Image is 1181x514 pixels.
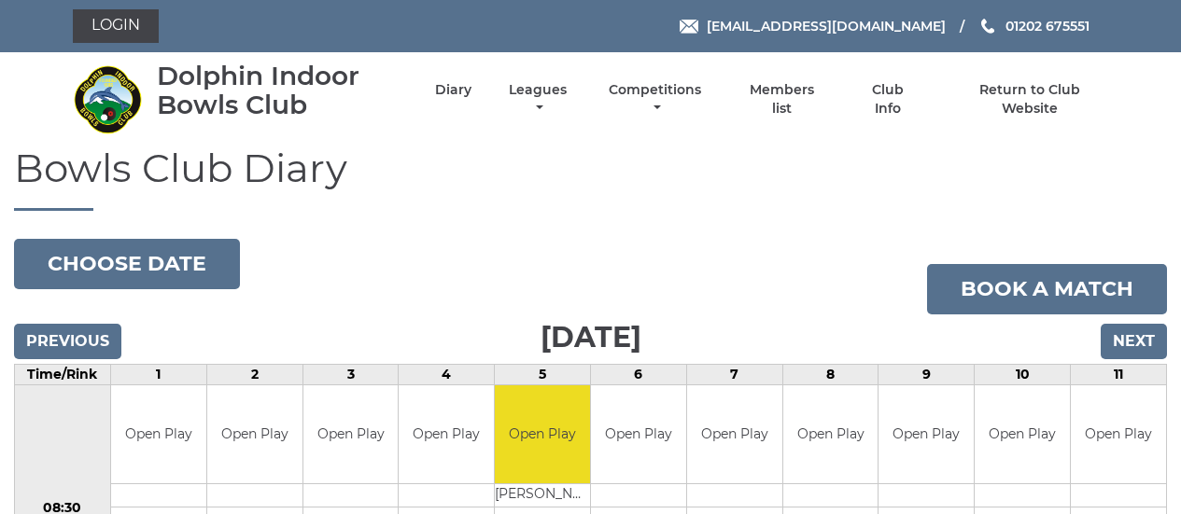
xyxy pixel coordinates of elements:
[14,324,121,359] input: Previous
[687,385,782,483] td: Open Play
[783,385,879,483] td: Open Play
[504,81,571,118] a: Leagues
[707,18,946,35] span: [EMAIL_ADDRESS][DOMAIN_NAME]
[1071,385,1166,483] td: Open Play
[1005,18,1090,35] span: 01202 675551
[950,81,1108,118] a: Return to Club Website
[157,62,402,119] div: Dolphin Indoor Bowls Club
[399,385,494,483] td: Open Play
[15,365,111,385] td: Time/Rink
[73,64,143,134] img: Dolphin Indoor Bowls Club
[14,146,1167,211] h1: Bowls Club Diary
[686,365,782,385] td: 7
[207,385,302,483] td: Open Play
[879,365,975,385] td: 9
[591,365,687,385] td: 6
[73,9,159,43] a: Login
[591,385,686,483] td: Open Play
[495,483,590,507] td: [PERSON_NAME]
[206,365,302,385] td: 2
[605,81,707,118] a: Competitions
[111,385,206,483] td: Open Play
[495,385,590,483] td: Open Play
[303,385,399,483] td: Open Play
[14,239,240,289] button: Choose date
[1071,365,1167,385] td: 11
[858,81,919,118] a: Club Info
[975,385,1070,483] td: Open Play
[680,16,946,36] a: Email [EMAIL_ADDRESS][DOMAIN_NAME]
[738,81,824,118] a: Members list
[927,264,1167,314] a: Book a match
[1101,324,1167,359] input: Next
[978,16,1090,36] a: Phone us 01202 675551
[435,81,471,99] a: Diary
[975,365,1071,385] td: 10
[399,365,495,385] td: 4
[302,365,399,385] td: 3
[879,385,974,483] td: Open Play
[782,365,879,385] td: 8
[495,365,591,385] td: 5
[680,20,698,34] img: Email
[981,19,994,34] img: Phone us
[110,365,206,385] td: 1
